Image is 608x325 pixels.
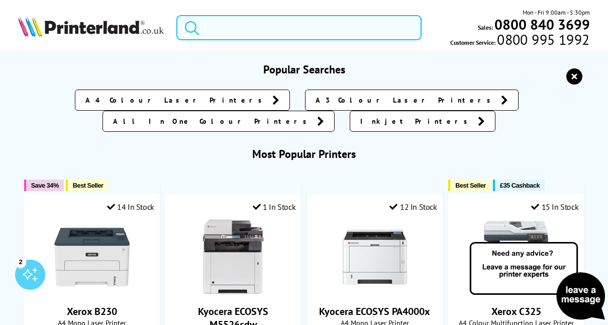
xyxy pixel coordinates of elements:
a: Printerland Logo [18,16,164,39]
span: Best Seller [73,182,104,189]
span: Inkjet Printers [360,116,473,126]
div: 15 In Stock [531,202,578,212]
button: Save 34% [24,180,64,191]
img: Kyocera ECOSYS M5526cdw [195,219,271,295]
button: Best Seller [66,180,109,191]
button: £35 Cashback [493,180,545,191]
img: Printerland Logo [18,16,164,37]
a: 0800 840 3699 [493,20,590,29]
a: Kyocera ECOSYS M5526cdw [195,287,271,297]
img: Open Live Chat window [467,240,608,323]
b: 0800 840 3699 [494,15,590,34]
span: Customer Service: [450,35,589,47]
span: Best Seller [455,182,486,189]
span: 0800 995 1992 [495,35,589,44]
a: Xerox B230 [67,305,117,318]
h3: Popular Searches [18,62,589,76]
span: Mon - Fri 9:00am - 5:30pm [523,8,590,17]
a: All In One Colour Printers [103,111,335,132]
span: Sales: [478,23,493,32]
div: 2 [15,256,26,267]
span: A3 Colour Laser Printers [316,95,496,105]
input: Search product or [176,15,422,40]
img: Xerox B230 [54,219,130,295]
span: All In One Colour Printers [113,116,312,126]
img: Kyocera ECOSYS PA4000x [337,219,413,295]
a: A4 Colour Laser Printers [75,90,290,111]
a: Inkjet Printers [350,111,495,132]
div: 1 In Stock [253,202,296,212]
a: Xerox B230 [54,287,130,297]
img: Xerox C325 [478,219,554,295]
button: Best Seller [448,180,491,191]
a: A3 Colour Laser Printers [305,90,519,111]
h3: Most Popular Printers [18,147,589,161]
span: Save 34% [31,182,59,189]
div: 12 In Stock [389,202,437,212]
a: Kyocera ECOSYS PA4000x [337,287,413,297]
a: Kyocera ECOSYS PA4000x [319,305,430,318]
div: 14 In Stock [107,202,154,212]
span: A4 Colour Laser Printers [85,95,267,105]
span: £35 Cashback [500,182,540,189]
